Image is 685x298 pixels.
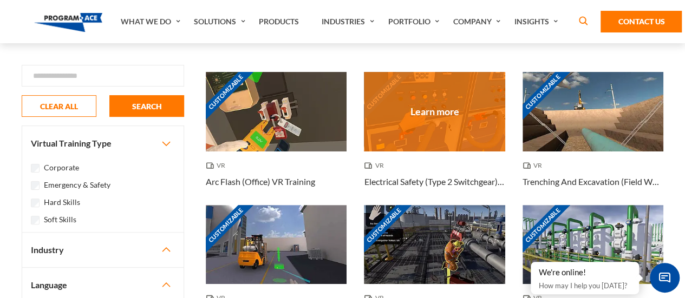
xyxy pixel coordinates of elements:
[601,11,682,32] a: Contact Us
[364,72,505,204] a: Customizable Thumbnail - Electrical Safety (Type 2 Switchgear) VR Training VR Electrical Safety (...
[650,263,680,293] span: Chat Widget
[31,181,40,190] input: Emergency & Safety
[22,233,184,267] button: Industry
[44,196,80,208] label: Hard Skills
[523,72,663,204] a: Customizable Thumbnail - Trenching And Excavation (Field Work) VR Training VR Trenching And Excav...
[22,126,184,161] button: Virtual Training Type
[539,267,631,278] div: We're online!
[22,95,96,117] button: CLEAR ALL
[44,179,110,191] label: Emergency & Safety
[523,175,663,188] h3: Trenching And Excavation (Field Work) VR Training
[206,72,347,204] a: Customizable Thumbnail - Arc Flash (Office) VR Training VR Arc Flash (Office) VR Training
[364,175,505,188] h3: Electrical Safety (Type 2 Switchgear) VR Training
[523,160,546,171] span: VR
[34,13,103,32] img: Program-Ace
[31,198,40,207] input: Hard Skills
[539,279,631,292] p: How may I help you [DATE]?
[44,162,79,174] label: Corporate
[44,214,76,226] label: Soft Skills
[206,175,315,188] h3: Arc Flash (Office) VR Training
[31,164,40,173] input: Corporate
[364,160,388,171] span: VR
[206,160,230,171] span: VR
[31,216,40,224] input: Soft Skills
